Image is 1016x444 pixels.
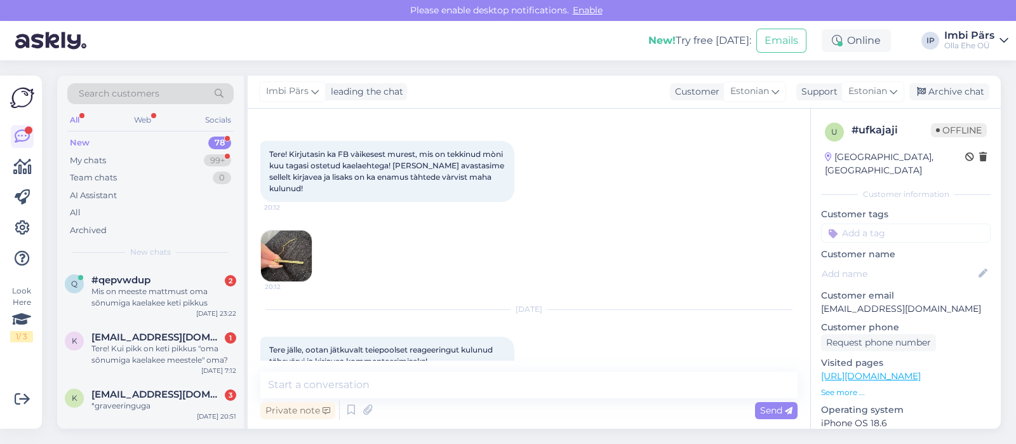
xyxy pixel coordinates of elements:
[70,172,117,184] div: Team chats
[79,87,159,100] span: Search customers
[225,389,236,401] div: 3
[648,34,676,46] b: New!
[670,85,719,98] div: Customer
[71,279,77,288] span: q
[204,154,231,167] div: 99+
[821,334,936,351] div: Request phone number
[225,275,236,286] div: 2
[72,336,77,346] span: k
[72,393,77,403] span: k
[10,86,34,110] img: Askly Logo
[201,366,236,375] div: [DATE] 7:12
[130,246,171,258] span: New chats
[921,32,939,50] div: IP
[91,343,236,366] div: Tere! Kui pikk on keti pikkus "oma sõnumiga kaelakee meestele" oma?
[70,224,107,237] div: Archived
[131,112,154,128] div: Web
[91,400,236,412] div: *graveeringuga
[821,289,991,302] p: Customer email
[264,203,312,212] span: 20:12
[10,285,33,342] div: Look Here
[821,224,991,243] input: Add a tag
[70,137,90,149] div: New
[944,41,994,51] div: Olla Ehe OÜ
[213,172,231,184] div: 0
[225,332,236,344] div: 1
[91,286,236,309] div: Mis on meeste mattmust oma sõnumiga kaelakee keti pikkus
[821,387,991,398] p: See more ...
[266,84,309,98] span: Imbi Pärs
[91,332,224,343] span: keitlinmaasing@gmail.com
[944,30,994,41] div: Imbi Pärs
[931,123,987,137] span: Offline
[91,274,150,286] span: #qepvwdup
[796,85,838,98] div: Support
[821,248,991,261] p: Customer name
[825,151,965,177] div: [GEOGRAPHIC_DATA], [GEOGRAPHIC_DATA]
[265,282,312,292] span: 20:12
[822,29,891,52] div: Online
[70,154,106,167] div: My chats
[203,112,234,128] div: Socials
[852,123,931,138] div: # ufkajaji
[909,83,989,100] div: Archive chat
[756,29,806,53] button: Emails
[197,412,236,421] div: [DATE] 20:51
[260,304,798,315] div: [DATE]
[821,189,991,200] div: Customer information
[822,267,976,281] input: Add name
[821,208,991,221] p: Customer tags
[821,321,991,334] p: Customer phone
[821,302,991,316] p: [EMAIL_ADDRESS][DOMAIN_NAME]
[848,84,887,98] span: Estonian
[648,33,751,48] div: Try free [DATE]:
[821,370,921,382] a: [URL][DOMAIN_NAME]
[70,206,81,219] div: All
[821,356,991,370] p: Visited pages
[821,403,991,417] p: Operating system
[269,345,495,366] span: Tere jälle, ootan jätkuvalt teiepoolset reageeringut kulunud tähevärvi ja kirjavea kommenteerimis...
[260,402,335,419] div: Private note
[70,189,117,202] div: AI Assistant
[760,405,792,416] span: Send
[10,331,33,342] div: 1 / 3
[326,85,403,98] div: leading the chat
[269,149,506,193] span: Tere! Kirjutasin ka FB vàikesest murest, mis on tekkinud mòni kuu tagasi ostetud kaelaehtega! [PE...
[831,127,838,137] span: u
[208,137,231,149] div: 78
[730,84,769,98] span: Estonian
[569,4,606,16] span: Enable
[196,309,236,318] div: [DATE] 23:22
[261,231,312,281] img: Attachment
[67,112,82,128] div: All
[91,389,224,400] span: kaaysaa@gmail.com
[944,30,1008,51] a: Imbi PärsOlla Ehe OÜ
[821,417,991,430] p: iPhone OS 18.6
